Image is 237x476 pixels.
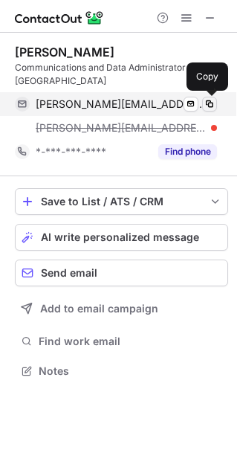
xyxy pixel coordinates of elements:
span: Add to email campaign [40,303,158,315]
button: Reveal Button [158,144,217,159]
span: Send email [41,267,97,279]
span: Notes [39,364,222,378]
span: [PERSON_NAME][EMAIL_ADDRESS][PERSON_NAME][DOMAIN_NAME] [36,97,206,111]
button: Send email [15,260,228,286]
div: Save to List / ATS / CRM [41,196,202,208]
span: [PERSON_NAME][EMAIL_ADDRESS][DOMAIN_NAME] [36,121,206,135]
button: Add to email campaign [15,295,228,322]
button: AI write personalized message [15,224,228,251]
img: ContactOut v5.3.10 [15,9,104,27]
button: Find work email [15,331,228,352]
div: [PERSON_NAME] [15,45,114,59]
button: save-profile-one-click [15,188,228,215]
button: Notes [15,361,228,382]
span: AI write personalized message [41,231,199,243]
span: Find work email [39,335,222,348]
div: Communications and Data Administrator at [GEOGRAPHIC_DATA] [15,61,228,88]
